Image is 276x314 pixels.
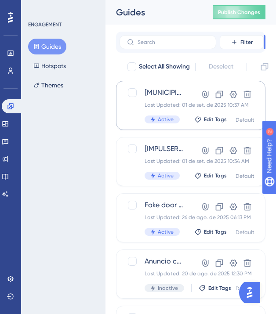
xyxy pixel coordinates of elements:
[145,214,184,221] div: Last Updated: 26 de ago. de 2025 06:13 PM
[236,229,254,236] div: Default
[240,39,253,46] span: Filter
[145,87,184,98] span: [MUNICIPIOS] Tutorial - Versão Alfa cuidado pessoa com Hipertensão
[21,2,55,13] span: Need Help?
[28,39,66,54] button: Guides
[204,172,227,179] span: Edit Tags
[208,285,231,292] span: Edit Tags
[201,59,241,75] button: Deselect
[199,285,231,292] button: Edit Tags
[194,172,227,179] button: Edit Tags
[158,285,178,292] span: Inactive
[236,173,254,180] div: Default
[213,5,265,19] button: Publish Changes
[28,58,71,74] button: Hotspots
[138,39,209,45] input: Search
[220,35,264,49] button: Filter
[28,21,62,28] div: ENGAGEMENT
[218,9,260,16] span: Publish Changes
[236,285,254,292] div: Default
[236,116,254,123] div: Default
[158,228,174,235] span: Active
[145,158,184,165] div: Last Updated: 01 de set. de 2025 10:34 AM
[145,256,184,267] span: Anuncio capacita - Indicadores de Qualidade: Cuidado no desenvolvimento infantil
[204,116,227,123] span: Edit Tags
[204,228,227,235] span: Edit Tags
[145,200,184,210] span: Fake door botão de impressão
[209,61,233,72] span: Deselect
[194,116,227,123] button: Edit Tags
[61,4,64,11] div: 2
[28,77,69,93] button: Themes
[158,172,174,179] span: Active
[239,279,265,306] iframe: UserGuiding AI Assistant Launcher
[194,228,227,235] button: Edit Tags
[139,61,190,72] span: Select All Showing
[145,101,184,108] div: Last Updated: 01 de set. de 2025 10:37 AM
[116,6,191,18] div: Guides
[145,144,184,154] span: [IMPULSERS] Tutorial - Versão Alfa cuidado pessoa com Hipertensão
[158,116,174,123] span: Active
[145,270,184,277] div: Last Updated: 20 de ago. de 2025 12:30 PM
